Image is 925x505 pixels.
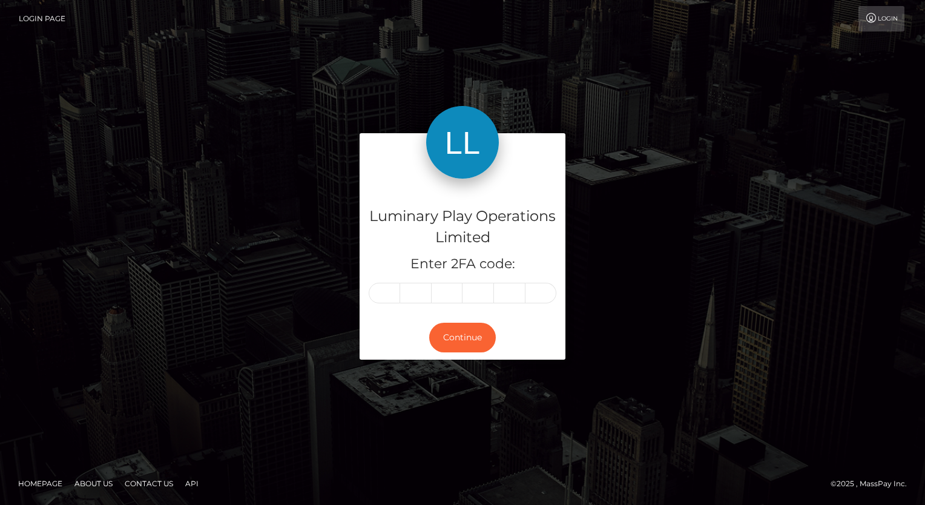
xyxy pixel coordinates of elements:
h5: Enter 2FA code: [369,255,556,274]
h4: Luminary Play Operations Limited [369,206,556,248]
a: About Us [70,474,117,493]
a: Homepage [13,474,67,493]
div: © 2025 , MassPay Inc. [831,477,916,490]
a: API [180,474,203,493]
a: Login Page [19,6,65,31]
img: Luminary Play Operations Limited [426,106,499,179]
a: Contact Us [120,474,178,493]
button: Continue [429,323,496,352]
a: Login [858,6,904,31]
